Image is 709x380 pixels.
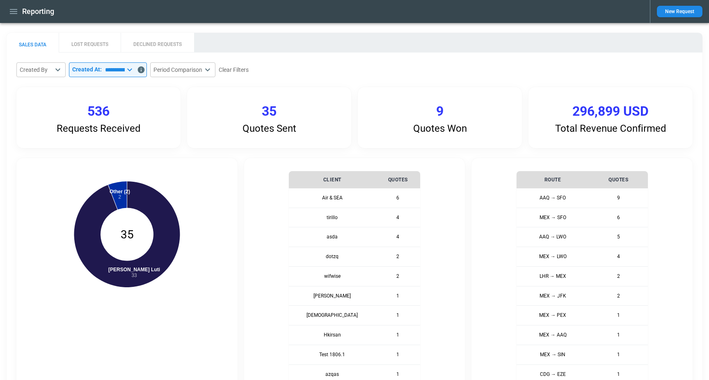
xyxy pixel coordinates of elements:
td: 4 [589,247,648,267]
th: MEX → SIN [517,345,589,365]
tspan: 2 [118,194,121,200]
p: 35 [262,103,277,119]
td: 1 [376,306,420,325]
th: MEX → PEX [517,306,589,325]
tspan: 33 [131,272,137,278]
th: Route [517,171,589,188]
div: Period Comparison [153,66,202,74]
p: Total Revenue Confirmed [555,123,666,135]
button: Clear Filters [219,65,249,75]
th: [PERSON_NAME] [289,286,376,306]
th: Quotes [589,171,648,188]
th: AAQ → SFO [517,188,589,208]
th: MEX → LWO [517,247,589,267]
td: 1 [376,345,420,365]
svg: Data includes activity through 26/08/2025 (end of day UTC) [137,66,145,74]
td: 2 [376,247,420,267]
td: 2 [589,266,648,286]
p: 296,899 USD [572,103,649,119]
button: LOST REQUESTS [59,33,121,53]
th: asda [289,227,376,247]
td: 5 [589,227,648,247]
th: MEX → SFO [517,208,589,227]
th: wifwise [289,266,376,286]
td: 1 [589,325,648,345]
th: MEX → AAQ [517,325,589,345]
p: Requests Received [57,123,141,135]
button: DECLINED REQUESTS [121,33,194,53]
th: tirillo [289,208,376,227]
th: dotzq [289,247,376,267]
p: Quotes Sent [242,123,296,135]
td: 1 [376,286,420,306]
td: 4 [376,227,420,247]
div: Created By [20,66,53,74]
th: Client [289,171,376,188]
th: Hkirsan [289,325,376,345]
td: 6 [376,188,420,208]
td: 4 [376,208,420,227]
th: AAQ → LWO [517,227,589,247]
tspan: [PERSON_NAME] Luti [108,267,160,272]
td: 1 [376,325,420,345]
th: Test 1806.1 [289,345,376,365]
button: SALES DATA [7,33,59,53]
text: 35 [120,228,133,241]
button: New Request [657,6,702,17]
th: [DEMOGRAPHIC_DATA] [289,306,376,325]
p: 536 [87,103,110,119]
td: 1 [589,306,648,325]
td: 2 [589,286,648,306]
p: Quotes Won [413,123,467,135]
th: Quotes [376,171,420,188]
th: MEX → JFK [517,286,589,306]
h1: Reporting [22,7,54,16]
p: Created At: [72,66,102,73]
th: LHR → MEX [517,266,589,286]
tspan: Other (2) [110,189,130,195]
td: 1 [589,345,648,365]
p: 9 [436,103,444,119]
td: 9 [589,188,648,208]
td: 6 [589,208,648,227]
td: 2 [376,266,420,286]
th: Air & SEA [289,188,376,208]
